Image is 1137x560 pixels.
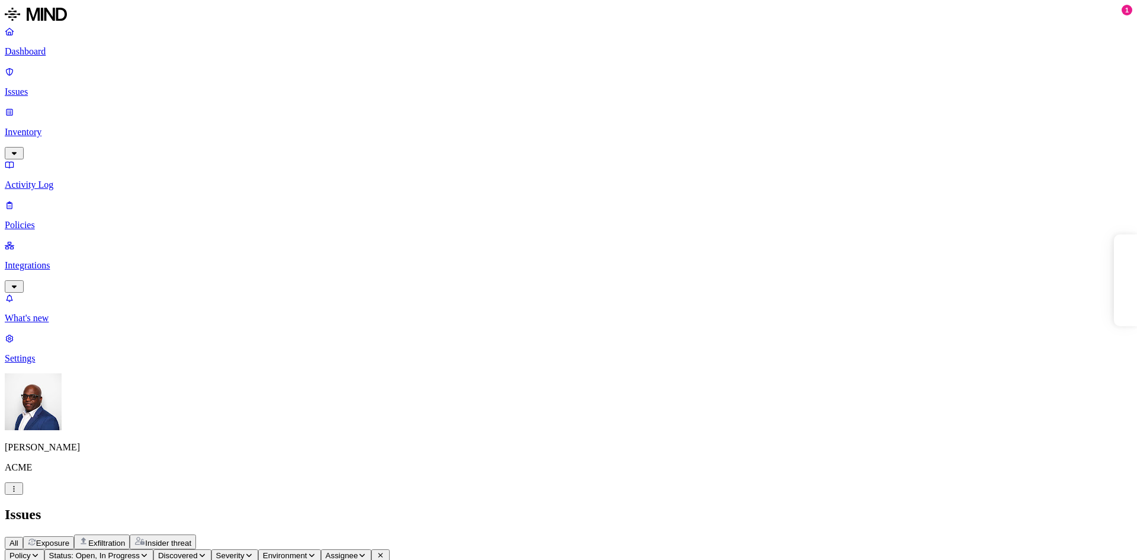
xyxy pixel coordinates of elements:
span: Policy [9,551,31,560]
span: Environment [263,551,307,560]
p: Dashboard [5,46,1132,57]
a: Issues [5,66,1132,97]
p: ACME [5,462,1132,473]
p: Issues [5,87,1132,97]
a: Settings [5,333,1132,364]
span: Assignee [326,551,358,560]
p: What's new [5,313,1132,324]
p: Inventory [5,127,1132,137]
img: MIND [5,5,67,24]
p: Activity Log [5,180,1132,190]
span: Insider threat [145,539,191,548]
p: Integrations [5,260,1132,271]
img: Gregory Thomas [5,373,62,430]
a: Integrations [5,240,1132,291]
p: Settings [5,353,1132,364]
a: Policies [5,200,1132,231]
div: 1 [1122,5,1132,15]
a: Activity Log [5,159,1132,190]
a: Inventory [5,107,1132,158]
a: MIND [5,5,1132,26]
span: Exfiltration [88,539,125,548]
span: Discovered [158,551,198,560]
a: Dashboard [5,26,1132,57]
span: Exposure [36,539,69,548]
span: Status: Open, In Progress [49,551,140,560]
p: Policies [5,220,1132,231]
span: Severity [216,551,245,560]
span: All [9,539,18,548]
h2: Issues [5,507,1132,523]
a: What's new [5,293,1132,324]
